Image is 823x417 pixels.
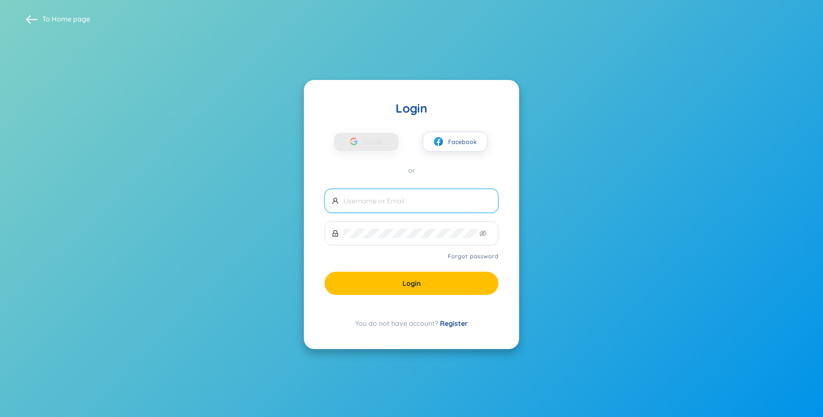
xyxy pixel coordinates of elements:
button: Google [334,133,399,151]
div: Login [325,101,498,116]
input: Username or Email [343,196,491,205]
div: or [325,166,498,175]
a: Register [440,319,468,328]
button: Login [325,272,498,295]
span: Facebook [448,137,477,147]
span: user [332,197,339,204]
button: facebookFacebook [423,132,487,152]
a: Forgot password [448,252,498,261]
div: You do not have account? [325,318,498,328]
span: eye-invisible [480,230,486,237]
img: facebook [433,136,444,147]
span: To [42,14,90,24]
span: lock [332,230,339,237]
span: Google [362,133,387,151]
span: Login [402,279,421,288]
a: Home page [52,15,90,23]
